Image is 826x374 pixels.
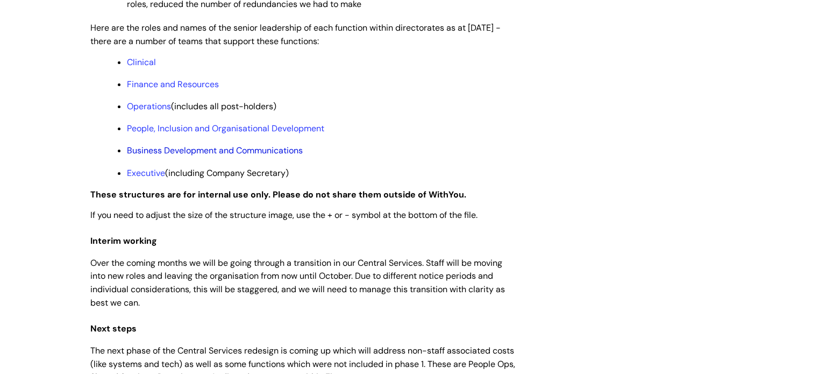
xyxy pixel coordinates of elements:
[90,22,501,47] span: Here are the roles and names of the senior leadership of each function within directorates as at ...
[127,79,219,90] a: Finance and Resources
[90,209,478,221] span: If you need to adjust the size of the structure image, use the + or - symbol at the bottom of the...
[127,101,171,112] a: Operations
[127,123,324,134] a: People, Inclusion and Organisational Development
[90,323,137,334] span: Next steps
[127,167,165,179] a: Executive
[90,235,157,246] span: Interim working
[127,167,289,179] span: (including Company Secretary)
[127,145,303,156] a: Business Development and Communications
[90,189,466,200] strong: These structures are for internal use only. Please do not share them outside of WithYou.
[127,57,156,68] a: Clinical
[127,101,276,112] span: (includes all post-holders)
[90,257,505,308] span: Over the coming months we will be going through a transition in our Central Services. Staff will ...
